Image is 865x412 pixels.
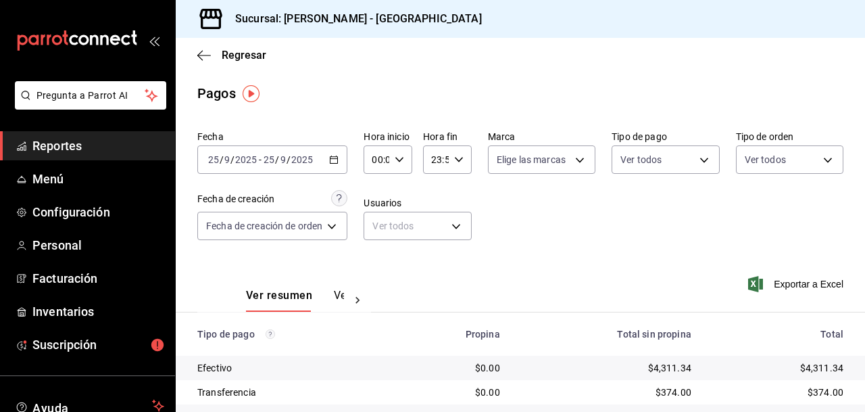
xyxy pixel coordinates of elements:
svg: Los pagos realizados con Pay y otras terminales son montos brutos. [266,329,275,339]
span: - [259,154,262,165]
div: $0.00 [407,386,500,399]
button: Exportar a Excel [751,276,843,292]
div: Tipo de pago [197,329,385,340]
span: Elige las marcas [497,153,566,166]
input: ---- [234,154,257,165]
div: $374.00 [522,386,691,399]
div: navigation tabs [246,289,344,312]
input: -- [263,154,275,165]
div: Fecha de creación [197,192,274,206]
input: -- [207,154,220,165]
h3: Sucursal: [PERSON_NAME] - [GEOGRAPHIC_DATA] [224,11,482,27]
button: Regresar [197,49,266,62]
span: / [230,154,234,165]
div: Efectivo [197,361,385,375]
button: Ver pagos [334,289,385,312]
div: Pagos [197,83,236,104]
div: Total sin propina [522,329,691,340]
input: -- [280,154,287,165]
div: $0.00 [407,361,500,375]
span: / [287,154,291,165]
span: Ver todos [620,153,662,166]
span: Inventarios [32,302,164,321]
label: Hora fin [423,132,472,141]
span: Facturación [32,269,164,288]
label: Marca [488,132,595,141]
label: Tipo de pago [612,132,719,141]
input: ---- [291,154,314,165]
div: Ver todos [364,212,471,240]
span: Menú [32,170,164,188]
label: Fecha [197,132,347,141]
span: Configuración [32,203,164,221]
span: Personal [32,236,164,254]
button: open_drawer_menu [149,35,159,46]
input: -- [224,154,230,165]
div: Total [713,329,843,340]
button: Ver resumen [246,289,312,312]
label: Usuarios [364,198,471,208]
span: Pregunta a Parrot AI [36,89,145,103]
a: Pregunta a Parrot AI [9,98,166,112]
span: Fecha de creación de orden [206,219,322,233]
span: Reportes [32,137,164,155]
span: / [275,154,279,165]
div: Transferencia [197,386,385,399]
span: Regresar [222,49,266,62]
button: Pregunta a Parrot AI [15,81,166,110]
label: Tipo de orden [736,132,843,141]
img: Tooltip marker [243,85,259,102]
span: Suscripción [32,336,164,354]
span: Ver todos [745,153,786,166]
div: $4,311.34 [522,361,691,375]
label: Hora inicio [364,132,412,141]
div: $374.00 [713,386,843,399]
div: $4,311.34 [713,361,843,375]
span: / [220,154,224,165]
div: Propina [407,329,500,340]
